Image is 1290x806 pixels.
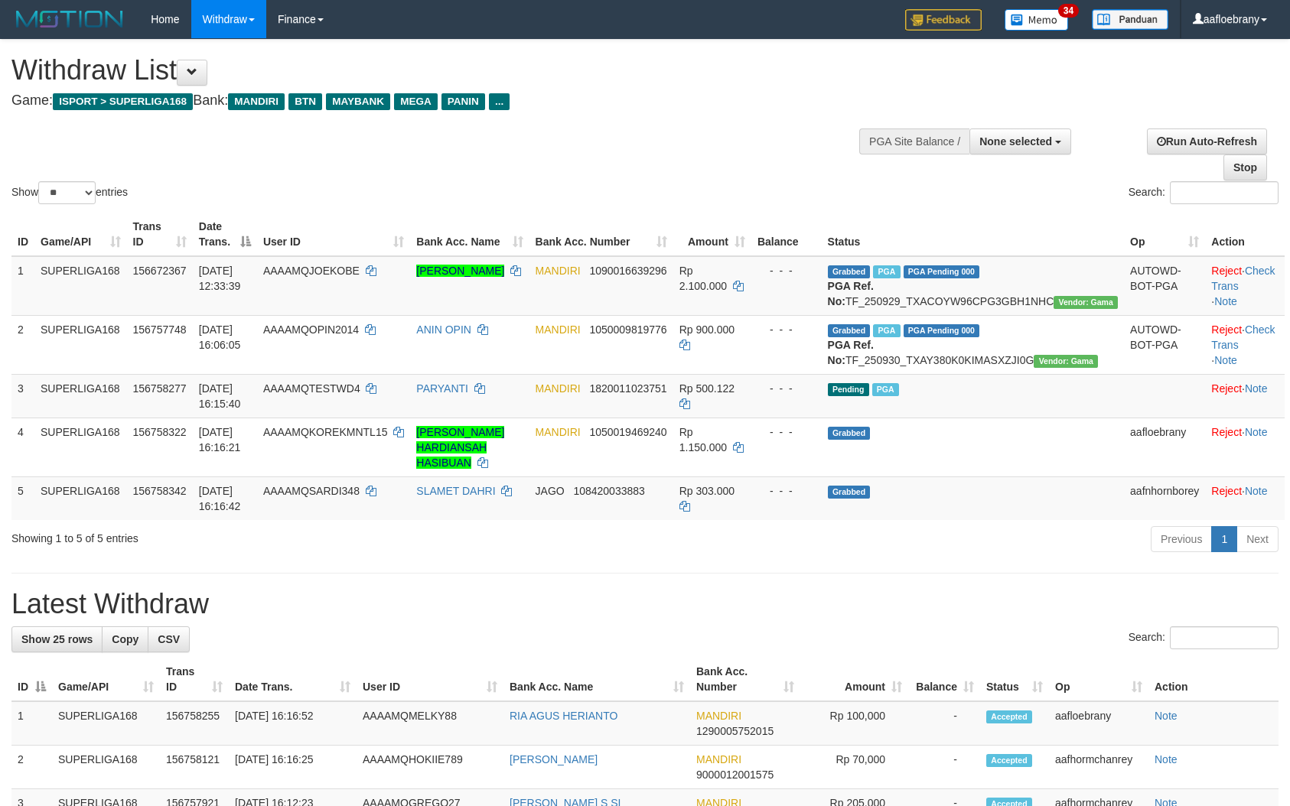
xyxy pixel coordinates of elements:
div: Showing 1 to 5 of 5 entries [11,525,526,546]
th: Action [1205,213,1285,256]
span: 156758342 [133,485,187,497]
a: [PERSON_NAME] HARDIANSAH HASIBUAN [416,426,504,469]
a: [PERSON_NAME] [510,753,598,765]
span: 156758277 [133,382,187,395]
span: Copy [112,633,138,645]
span: MANDIRI [536,382,581,395]
select: Showentries [38,181,96,204]
th: Balance: activate to sort column ascending [908,658,980,701]
th: Amount: activate to sort column ascending [800,658,908,701]
input: Search: [1170,626,1279,649]
th: Trans ID: activate to sort column ascending [127,213,193,256]
a: SLAMET DAHRI [416,485,495,497]
input: Search: [1170,181,1279,204]
td: SUPERLIGA168 [52,701,160,746]
th: Game/API: activate to sort column ascending [52,658,160,701]
span: Grabbed [828,486,871,499]
span: MEGA [394,93,438,110]
td: [DATE] 16:16:25 [229,746,357,789]
a: 1 [1211,526,1237,552]
td: 4 [11,418,34,476]
th: Bank Acc. Name: activate to sort column ascending [503,658,690,701]
div: PGA Site Balance / [859,128,969,154]
td: aafhormchanrey [1049,746,1148,789]
a: Stop [1223,154,1267,180]
span: AAAAMQOPIN2014 [263,323,359,336]
span: MANDIRI [536,426,581,438]
span: Rp 2.100.000 [679,265,727,292]
b: PGA Ref. No: [828,280,874,307]
th: User ID: activate to sort column ascending [257,213,410,256]
span: 34 [1058,4,1079,18]
th: Date Trans.: activate to sort column descending [193,213,257,256]
span: PANIN [441,93,485,110]
td: TF_250929_TXACOYW96CPG3GBH1NHC [822,256,1124,316]
a: Reject [1211,323,1242,336]
span: Copy 9000012001575 to clipboard [696,769,774,781]
button: None selected [969,128,1071,154]
td: - [908,746,980,789]
label: Search: [1129,626,1279,649]
a: Show 25 rows [11,626,103,652]
th: Action [1148,658,1279,701]
th: Date Trans.: activate to sort column ascending [229,658,357,701]
th: Bank Acc. Number: activate to sort column ascending [529,213,673,256]
th: User ID: activate to sort column ascending [357,658,503,701]
a: Reject [1211,382,1242,395]
td: 1 [11,256,34,316]
td: AAAAMQMELKY88 [357,701,503,746]
img: panduan.png [1092,9,1168,30]
td: AUTOWD-BOT-PGA [1124,256,1205,316]
td: · [1205,418,1285,476]
span: Accepted [986,754,1032,767]
a: CSV [148,626,190,652]
span: AAAAMQKOREKMNTL15 [263,426,388,438]
h4: Game: Bank: [11,93,845,109]
th: Op: activate to sort column ascending [1049,658,1148,701]
td: aafloebrany [1049,701,1148,746]
h1: Latest Withdraw [11,589,1279,619]
td: · · [1205,256,1285,316]
a: Previous [1151,526,1212,552]
td: 156758121 [160,746,229,789]
td: aafloebrany [1124,418,1205,476]
a: Note [1245,426,1268,438]
th: Balance [751,213,822,256]
td: 3 [11,374,34,418]
th: Bank Acc. Number: activate to sort column ascending [690,658,800,701]
td: 1 [11,701,52,746]
a: Note [1245,382,1268,395]
div: - - - [757,263,816,278]
td: · [1205,476,1285,520]
img: MOTION_logo.png [11,8,128,31]
td: SUPERLIGA168 [34,374,127,418]
a: ANIN OPIN [416,323,471,336]
span: Copy 1050009819776 to clipboard [589,323,666,336]
span: MANDIRI [536,323,581,336]
td: 5 [11,476,34,520]
a: Reject [1211,265,1242,277]
span: Marked by aafmaleo [872,383,899,396]
span: [DATE] 16:06:05 [199,323,241,351]
span: Accepted [986,710,1032,723]
img: Button%20Memo.svg [1005,9,1069,31]
th: Status: activate to sort column ascending [980,658,1049,701]
span: Grabbed [828,427,871,440]
span: Rp 500.122 [679,382,735,395]
span: Rp 900.000 [679,323,735,336]
span: Vendor URL: https://trx31.1velocity.biz [1054,296,1118,309]
span: Copy 1290005752015 to clipboard [696,725,774,737]
a: RIA AGUS HERIANTO [510,710,617,722]
th: ID [11,213,34,256]
a: Note [1245,485,1268,497]
td: SUPERLIGA168 [34,315,127,374]
a: Note [1155,753,1178,765]
a: PARYANTI [416,382,468,395]
span: Copy 1820011023751 to clipboard [589,382,666,395]
span: MANDIRI [696,710,741,722]
a: Note [1155,710,1178,722]
span: JAGO [536,485,565,497]
span: MANDIRI [696,753,741,765]
div: - - - [757,424,816,440]
td: SUPERLIGA168 [34,476,127,520]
